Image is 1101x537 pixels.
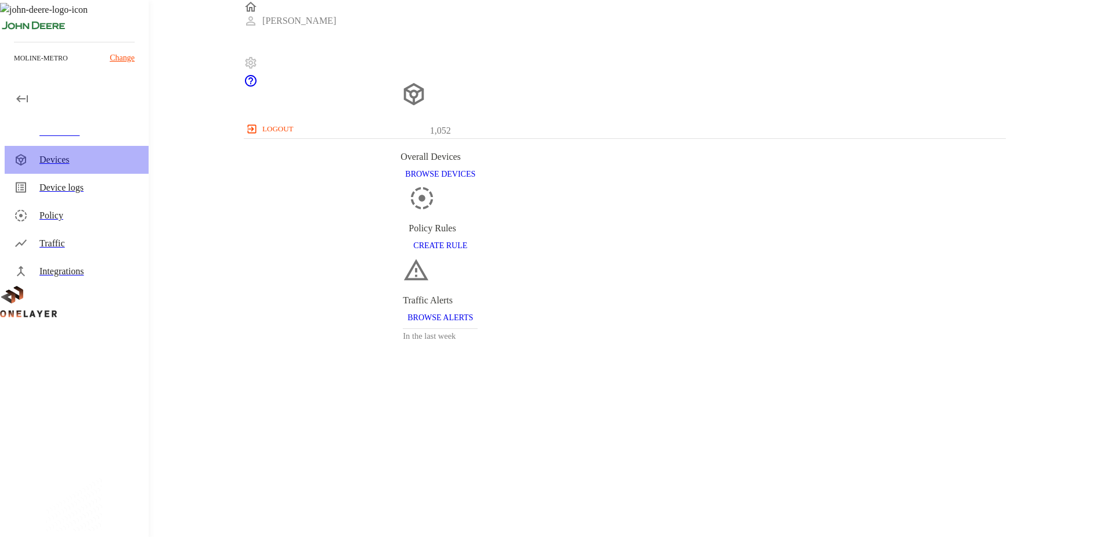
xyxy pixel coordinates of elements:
[244,80,258,90] a: onelayer-support
[400,169,480,178] a: BROWSE DEVICES
[244,120,298,138] button: logout
[262,14,336,28] p: [PERSON_NAME]
[400,150,480,164] div: Overall Devices
[244,80,258,90] span: Support Portal
[244,120,1006,138] a: logout
[403,312,478,322] a: BROWSE ALERTS
[403,293,478,307] div: Traffic Alerts
[409,235,472,257] button: CREATE RULE
[400,164,480,185] button: BROWSE DEVICES
[409,240,472,250] a: CREATE RULE
[409,221,472,235] div: Policy Rules
[403,307,478,329] button: BROWSE ALERTS
[403,329,478,343] h3: In the last week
